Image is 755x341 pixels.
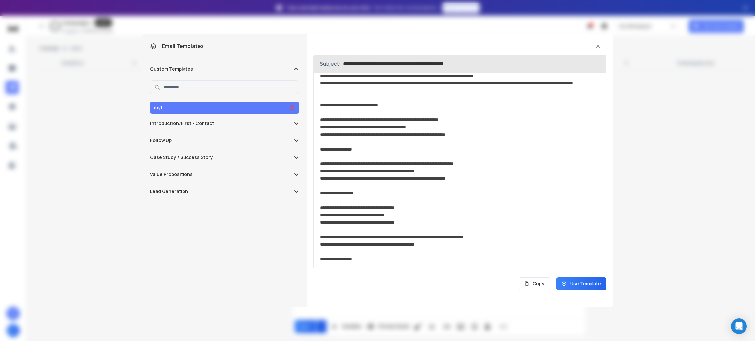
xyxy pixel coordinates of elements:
p: Subject: [320,60,340,68]
button: Lead Generation [150,188,299,195]
h2: Custom Templates [150,66,193,72]
button: Copy [519,277,550,290]
button: Introduction/First - Contact [150,120,299,127]
button: Custom Templates [150,66,299,72]
div: Open Intercom Messenger [731,318,747,334]
button: Case Study / Success Story [150,154,299,161]
button: Use Template [556,277,606,290]
button: Value Propositions [150,171,299,178]
h3: my1 [154,104,162,111]
h1: Email Templates [150,42,204,50]
button: Follow Up [150,137,299,144]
